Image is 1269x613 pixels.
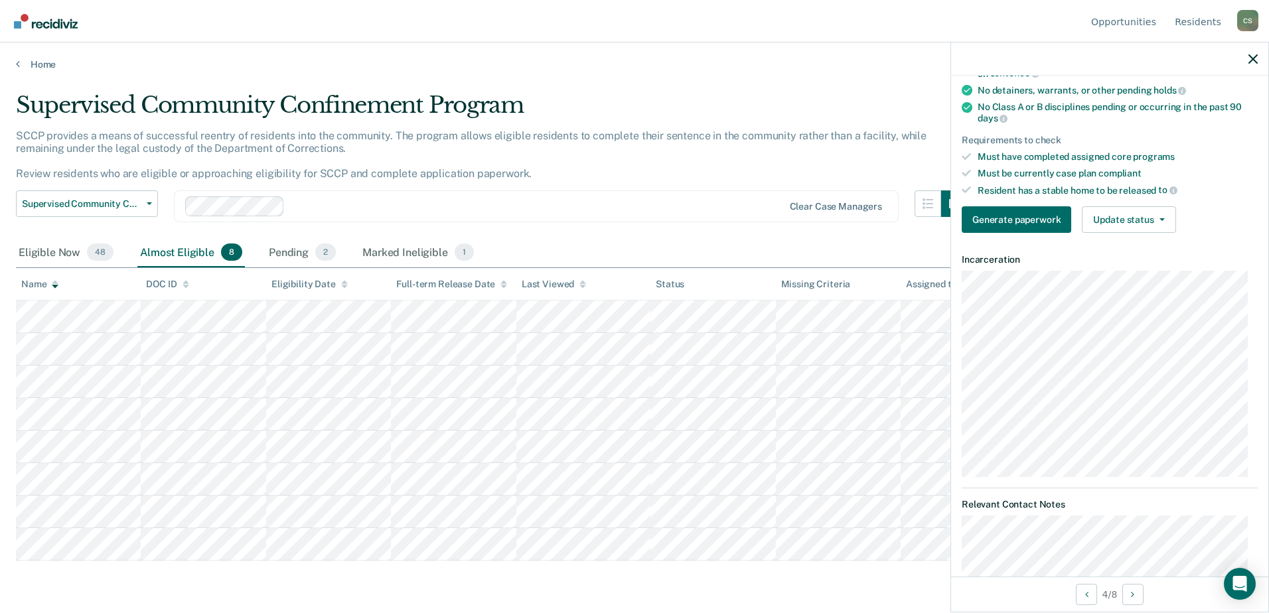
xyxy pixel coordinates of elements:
div: No detainers, warrants, or other pending [978,84,1258,96]
div: Last Viewed [522,279,586,290]
div: Resident has a stable home to be released [978,184,1258,196]
button: Generate paperwork [962,206,1071,233]
div: Must be currently case plan [978,168,1258,179]
dt: Incarceration [962,254,1258,265]
div: DOC ID [146,279,188,290]
span: 8 [221,243,242,261]
dt: Relevant Contact Notes [962,499,1258,510]
div: Assigned to [906,279,968,290]
div: Eligibility Date [271,279,348,290]
div: C S [1237,10,1258,31]
div: Status [656,279,684,290]
div: No Class A or B disciplines pending or occurring in the past 90 [978,102,1258,124]
a: Home [16,58,1253,70]
span: Supervised Community Confinement Program [22,198,141,210]
div: Almost Eligible [137,238,245,267]
span: 1 [455,243,474,261]
div: Name [21,279,58,290]
span: programs [1133,151,1175,162]
span: to [1158,184,1177,195]
span: days [978,113,1008,123]
div: 4 / 8 [951,577,1268,612]
div: Eligible Now [16,238,116,267]
img: Recidiviz [14,14,78,29]
div: Must have completed assigned core [978,151,1258,163]
p: SCCP provides a means of successful reentry of residents into the community. The program allows e... [16,129,927,180]
div: Requirements to check [962,135,1258,146]
div: Pending [266,238,338,267]
span: compliant [1098,168,1142,178]
span: 48 [87,243,113,261]
button: Update status [1082,206,1175,233]
span: holds [1154,85,1186,96]
div: Full-term Release Date [396,279,507,290]
div: Open Intercom Messenger [1224,568,1256,600]
a: Navigate to form link [962,206,1077,233]
button: Profile dropdown button [1237,10,1258,31]
div: Clear case managers [790,201,882,212]
button: Next Opportunity [1122,584,1144,605]
div: Missing Criteria [781,279,851,290]
span: 2 [315,243,336,261]
div: Supervised Community Confinement Program [16,92,968,129]
div: Marked Ineligible [360,238,477,267]
button: Previous Opportunity [1076,584,1097,605]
